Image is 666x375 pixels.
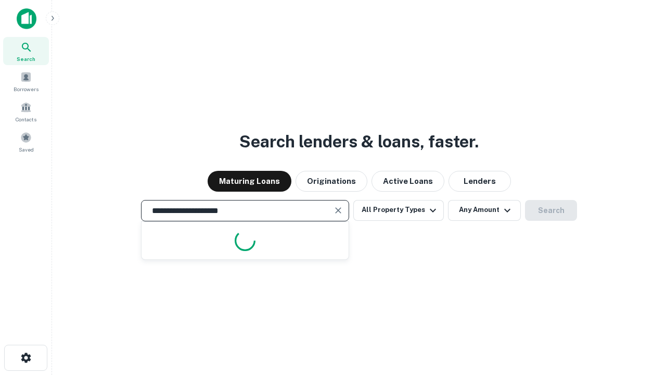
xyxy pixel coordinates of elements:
[3,128,49,156] a: Saved
[19,145,34,154] span: Saved
[16,115,36,123] span: Contacts
[372,171,444,192] button: Active Loans
[448,200,521,221] button: Any Amount
[331,203,345,218] button: Clear
[353,200,444,221] button: All Property Types
[208,171,291,192] button: Maturing Loans
[3,67,49,95] a: Borrowers
[614,258,666,308] iframe: Chat Widget
[14,85,39,93] span: Borrowers
[3,37,49,65] a: Search
[239,129,479,154] h3: Search lenders & loans, faster.
[449,171,511,192] button: Lenders
[3,97,49,126] a: Contacts
[296,171,367,192] button: Originations
[17,8,36,29] img: capitalize-icon.png
[17,55,35,63] span: Search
